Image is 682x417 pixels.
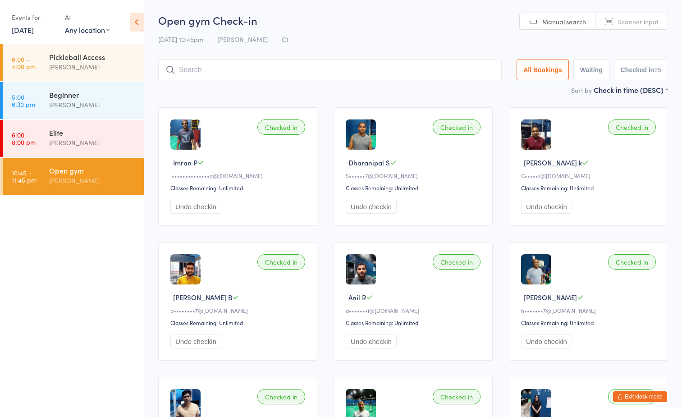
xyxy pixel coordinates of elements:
[65,10,110,25] div: At
[217,35,268,44] span: [PERSON_NAME]
[170,319,308,326] div: Classes Remaining: Unlimited
[158,13,668,27] h2: Open gym Check-in
[594,85,668,95] div: Check in time (DESC)
[49,90,136,100] div: Beginner
[521,119,551,150] img: image1682728921.png
[49,175,136,186] div: [PERSON_NAME]
[346,184,483,192] div: Classes Remaining: Unlimited
[614,60,668,80] button: Checked in25
[3,44,144,81] a: 6:00 -4:00 pmPickleball Access[PERSON_NAME]
[170,119,201,150] img: image1747185918.png
[170,172,308,179] div: i••••••••••••••o@[DOMAIN_NAME]
[613,391,667,402] button: Exit kiosk mode
[521,200,572,214] button: Undo checkin
[158,35,203,44] span: [DATE] 10:45pm
[346,319,483,326] div: Classes Remaining: Unlimited
[282,35,288,44] span: C1
[170,184,308,192] div: Classes Remaining: Unlimited
[12,93,35,108] time: 5:00 - 6:30 pm
[170,335,221,348] button: Undo checkin
[521,335,572,348] button: Undo checkin
[346,307,483,314] div: a•••••••i@[DOMAIN_NAME]
[257,119,305,135] div: Checked in
[348,158,390,167] span: Dharanipal S
[257,254,305,270] div: Checked in
[49,128,136,137] div: Elite
[12,25,34,35] a: [DATE]
[618,17,659,26] span: Scanner input
[257,389,305,404] div: Checked in
[12,55,36,70] time: 6:00 - 4:00 pm
[524,158,582,167] span: [PERSON_NAME] k
[173,293,232,302] span: [PERSON_NAME] B
[170,307,308,314] div: b••••••••7@[DOMAIN_NAME]
[346,254,376,284] img: image1675911789.png
[521,319,659,326] div: Classes Remaining: Unlimited
[521,307,659,314] div: h•••••••7@[DOMAIN_NAME]
[346,335,397,348] button: Undo checkin
[65,25,110,35] div: Any location
[517,60,569,80] button: All Bookings
[573,60,609,80] button: Waiting
[346,119,376,150] img: image1673312489.png
[346,172,483,179] div: S••••••7@[DOMAIN_NAME]
[12,131,36,146] time: 6:00 - 8:00 pm
[158,60,502,80] input: Search
[433,254,481,270] div: Checked in
[49,137,136,148] div: [PERSON_NAME]
[433,389,481,404] div: Checked in
[49,100,136,110] div: [PERSON_NAME]
[521,254,551,284] img: image1717801595.png
[3,158,144,195] a: 10:45 -11:45 pmOpen gym[PERSON_NAME]
[542,17,586,26] span: Manual search
[49,52,136,62] div: Pickleball Access
[433,119,481,135] div: Checked in
[521,172,659,179] div: C•••••s@[DOMAIN_NAME]
[524,293,577,302] span: [PERSON_NAME]
[12,169,37,183] time: 10:45 - 11:45 pm
[608,254,656,270] div: Checked in
[49,165,136,175] div: Open gym
[521,184,659,192] div: Classes Remaining: Unlimited
[173,158,197,167] span: Imran P
[3,120,144,157] a: 6:00 -8:00 pmElite[PERSON_NAME]
[571,86,592,95] label: Sort by
[170,200,221,214] button: Undo checkin
[12,10,56,25] div: Events for
[3,82,144,119] a: 5:00 -6:30 pmBeginner[PERSON_NAME]
[170,254,201,284] img: image1723594575.png
[346,200,397,214] button: Undo checkin
[654,66,661,73] div: 25
[49,62,136,72] div: [PERSON_NAME]
[348,293,366,302] span: Anil R
[608,119,656,135] div: Checked in
[608,389,656,404] div: Checked in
